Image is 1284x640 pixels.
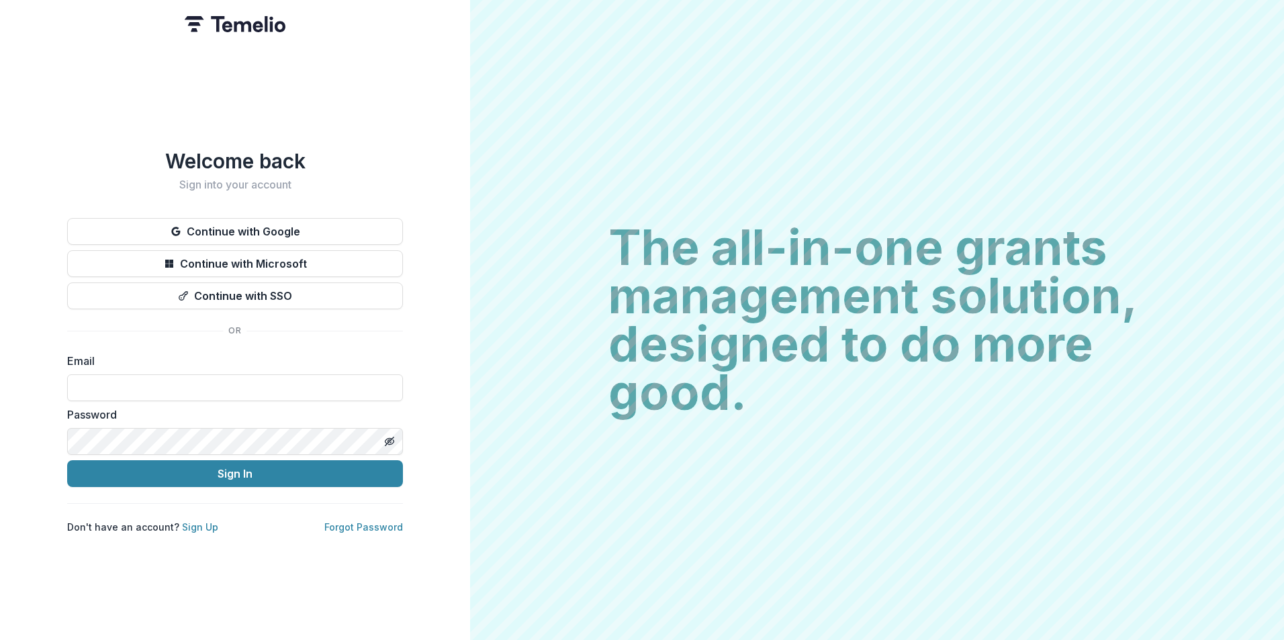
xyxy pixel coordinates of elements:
label: Email [67,353,395,369]
button: Continue with SSO [67,282,403,309]
p: Don't have an account? [67,520,218,534]
a: Sign Up [182,521,218,533]
a: Forgot Password [324,521,403,533]
button: Toggle password visibility [379,431,400,452]
img: Temelio [185,16,285,32]
h2: Sign into your account [67,178,403,191]
button: Continue with Google [67,218,403,245]
label: Password [67,407,395,423]
button: Continue with Microsoft [67,250,403,277]
h1: Welcome back [67,149,403,173]
button: Sign In [67,460,403,487]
